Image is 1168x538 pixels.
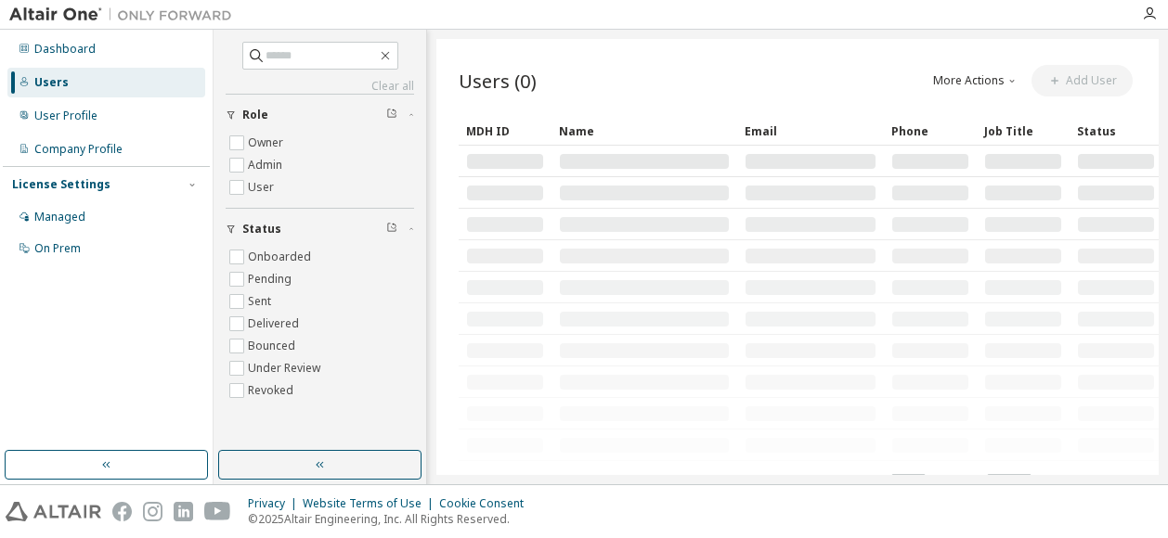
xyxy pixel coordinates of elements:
[12,177,110,192] div: License Settings
[34,75,69,90] div: Users
[248,176,278,199] label: User
[34,109,97,123] div: User Profile
[34,241,81,256] div: On Prem
[112,502,132,521] img: facebook.svg
[984,116,1062,146] div: Job Title
[248,335,299,357] label: Bounced
[226,79,414,94] a: Clear all
[242,222,281,237] span: Status
[174,502,193,521] img: linkedin.svg
[248,268,295,290] label: Pending
[931,65,1020,96] button: More Actions
[1032,65,1133,96] button: Add User
[942,474,1032,498] span: Page n.
[459,68,537,94] span: Users (0)
[248,313,303,335] label: Delivered
[248,379,297,402] label: Revoked
[6,502,101,521] img: altair_logo.svg
[204,502,231,521] img: youtube.svg
[745,116,876,146] div: Email
[248,511,535,527] p: © 2025 Altair Engineering, Inc. All Rights Reserved.
[248,357,324,379] label: Under Review
[34,42,96,57] div: Dashboard
[386,222,397,237] span: Clear filter
[248,246,315,268] label: Onboarded
[439,496,535,511] div: Cookie Consent
[226,209,414,250] button: Status
[34,210,85,224] div: Managed
[226,95,414,135] button: Role
[34,142,123,157] div: Company Profile
[242,108,268,122] span: Role
[303,496,439,511] div: Website Terms of Use
[248,132,287,154] label: Owner
[559,116,730,146] div: Name
[9,6,241,24] img: Altair One
[803,474,926,498] span: Items per page
[386,108,397,122] span: Clear filter
[891,116,969,146] div: Phone
[466,116,544,146] div: MDH ID
[248,290,275,313] label: Sent
[143,502,162,521] img: instagram.svg
[248,496,303,511] div: Privacy
[248,154,286,176] label: Admin
[1077,116,1155,146] div: Status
